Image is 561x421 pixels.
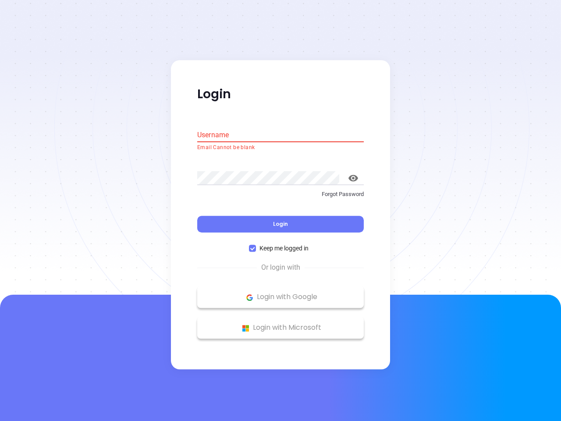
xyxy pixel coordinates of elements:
button: toggle password visibility [343,168,364,189]
p: Login with Microsoft [202,321,359,335]
p: Login [197,86,364,102]
button: Login [197,216,364,233]
span: Keep me logged in [256,244,312,253]
span: Login [273,221,288,228]
p: Email Cannot be blank [197,143,364,152]
p: Login with Google [202,291,359,304]
a: Forgot Password [197,190,364,206]
img: Microsoft Logo [240,323,251,334]
p: Forgot Password [197,190,364,199]
button: Microsoft Logo Login with Microsoft [197,317,364,339]
img: Google Logo [244,292,255,303]
span: Or login with [257,263,305,273]
button: Google Logo Login with Google [197,286,364,308]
